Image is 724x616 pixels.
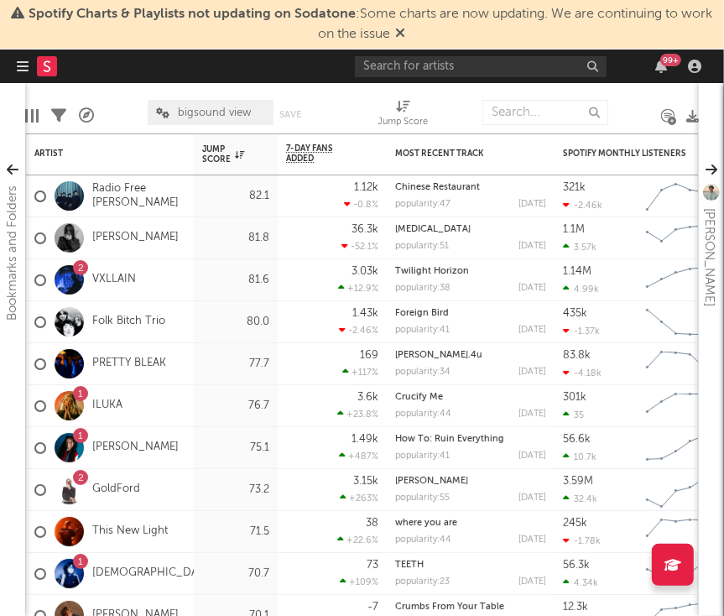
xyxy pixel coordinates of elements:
[352,308,378,319] div: 1.43k
[518,326,546,335] div: [DATE]
[395,603,504,612] a: Crumbs From Your Table
[395,267,546,276] div: Twilight Horizon
[395,477,468,486] a: [PERSON_NAME]
[563,224,585,235] div: 1.1M
[396,28,406,41] span: Dismiss
[395,435,504,444] a: How To: Ruin Everything
[367,602,378,613] div: -7
[202,438,269,458] div: 75.1
[563,308,587,319] div: 435k
[395,603,546,612] div: Crumbs From Your Table
[518,577,546,587] div: [DATE]
[352,434,378,445] div: 1.49k
[395,183,480,192] a: Chinese Restaurant
[395,561,424,570] a: TEETH
[92,441,179,455] a: [PERSON_NAME]
[92,315,165,329] a: Folk Bitch Trio
[563,368,602,378] div: -4.18k
[341,241,378,252] div: -52.1 %
[518,284,546,293] div: [DATE]
[518,493,546,503] div: [DATE]
[638,469,714,511] svg: Chart title
[34,149,160,159] div: Artist
[202,144,244,164] div: Jump Score
[29,8,713,41] span: : Some charts are now updating. We are continuing to work on the issue
[344,199,378,210] div: -0.8 %
[92,273,136,287] a: VXLLAIN
[563,182,586,193] div: 321k
[395,183,546,192] div: Chinese Restaurant
[395,351,482,360] a: [PERSON_NAME].4u
[638,175,714,217] svg: Chart title
[342,367,378,378] div: +117 %
[395,225,471,234] a: [MEDICAL_DATA]
[395,410,451,419] div: popularity: 44
[518,200,546,209] div: [DATE]
[340,577,378,587] div: +109 %
[395,519,546,528] div: where you are
[395,351,546,360] div: behere.4u
[563,602,588,613] div: 12.3k
[395,535,451,545] div: popularity: 44
[638,301,714,343] svg: Chart title
[92,231,179,245] a: [PERSON_NAME]
[482,100,608,125] input: Search...
[395,242,449,251] div: popularity: 51
[395,200,451,209] div: popularity: 47
[360,350,378,361] div: 169
[395,326,450,335] div: popularity: 41
[202,228,269,248] div: 81.8
[518,535,546,545] div: [DATE]
[340,493,378,504] div: +263 %
[395,284,451,293] div: popularity: 38
[638,427,714,469] svg: Chart title
[3,185,23,321] div: Bookmarks and Folders
[286,144,353,164] span: 7-Day Fans Added
[337,409,378,420] div: +23.8 %
[638,343,714,385] svg: Chart title
[563,266,591,277] div: 1.14M
[378,112,429,133] div: Jump Score
[563,577,598,588] div: 4.34k
[699,208,719,306] div: [PERSON_NAME]
[563,350,591,361] div: 83.8k
[337,535,378,546] div: +22.6 %
[338,283,378,294] div: +12.9 %
[92,566,215,581] a: [DEMOGRAPHIC_DATA]
[202,480,269,500] div: 73.2
[92,483,140,497] a: GoldFord
[395,225,546,234] div: Muse
[395,309,546,318] div: Foreign Bird
[202,354,269,374] div: 77.7
[518,410,546,419] div: [DATE]
[353,476,378,487] div: 3.15k
[638,259,714,301] svg: Chart title
[395,368,451,377] div: popularity: 34
[638,553,714,595] svg: Chart title
[395,493,450,503] div: popularity: 55
[178,107,251,118] span: bigsound view
[202,564,269,584] div: 70.7
[279,110,301,119] button: Save
[518,368,546,377] div: [DATE]
[395,477,546,486] div: Celeste
[357,392,378,403] div: 3.6k
[395,577,450,587] div: popularity: 23
[563,518,587,529] div: 245k
[655,60,667,73] button: 99+
[352,266,378,277] div: 3.03k
[395,561,546,570] div: TEETH
[202,186,269,206] div: 82.1
[395,393,546,402] div: Crucify Me
[352,224,378,235] div: 36.3k
[202,396,269,416] div: 76.7
[395,519,457,528] a: where you are
[366,518,378,529] div: 38
[395,309,449,318] a: Foreign Bird
[638,385,714,427] svg: Chart title
[563,410,584,420] div: 35
[563,284,599,295] div: 4.99k
[354,182,378,193] div: 1.12k
[378,91,429,140] div: Jump Score
[563,242,596,253] div: 3.57k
